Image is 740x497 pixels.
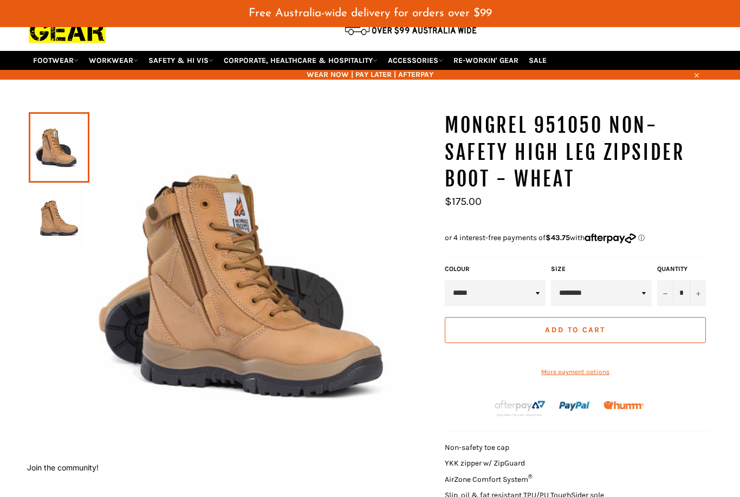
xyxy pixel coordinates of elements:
a: ACCESSORIES [384,51,447,70]
a: RE-WORKIN' GEAR [449,51,523,70]
img: MONGREL 951050 Non-Safety High Leg Zipsider Boot - Wheat - Workin' Gear [89,112,434,457]
li: YKK zipper w/ ZipGuard [445,458,711,468]
span: Add to Cart [545,325,605,334]
button: Increase item quantity by one [690,280,706,306]
span: WEAR NOW | PAY LATER | AFTERPAY [29,69,711,80]
label: COLOUR [445,264,546,274]
img: Humm_core_logo_RGB-01_300x60px_small_195d8312-4386-4de7-b182-0ef9b6303a37.png [603,401,644,409]
a: More payment options [445,367,706,377]
img: Afterpay-Logo-on-dark-bg_large.png [494,399,547,417]
a: CORPORATE, HEALTHCARE & HOSPITALITY [219,51,382,70]
a: SALE [524,51,551,70]
h1: MONGREL 951050 Non-Safety High Leg Zipsider Boot - Wheat [445,112,711,193]
li: AirZone Comfort System [445,474,711,485]
a: SAFETY & HI VIS [144,51,218,70]
img: paypal.png [559,390,591,422]
button: Reduce item quantity by one [657,280,673,306]
sup: ® [528,473,533,480]
button: Join the community! [27,463,99,472]
a: FOOTWEAR [29,51,83,70]
label: Size [551,264,652,274]
label: Quantity [657,264,706,274]
img: MONGREL 951050 Non-Safety High Leg Zipsider Boot - Wheat - Workin' Gear [34,188,84,248]
span: $175.00 [445,195,482,208]
li: Non-safety toe cap [445,442,711,453]
button: Add to Cart [445,317,706,343]
a: WORKWEAR [85,51,142,70]
span: Free Australia-wide delivery for orders over $99 [249,8,492,19]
